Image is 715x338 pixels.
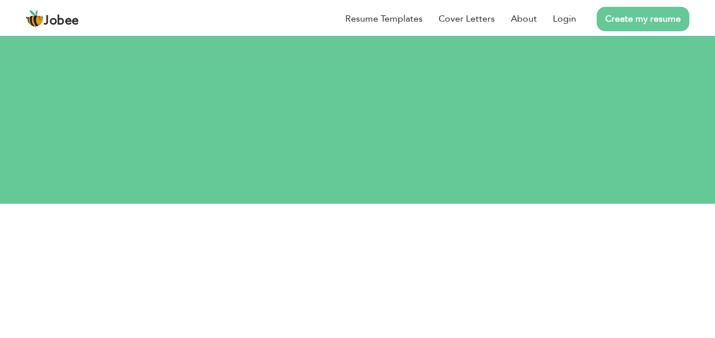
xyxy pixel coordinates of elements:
img: jobee.io [26,10,44,28]
span: Jobee [44,15,79,27]
a: Resume Templates [345,12,423,26]
a: Create my resume [597,7,689,31]
a: Jobee [26,10,79,28]
a: Login [553,12,576,26]
a: About [511,12,537,26]
a: Cover Letters [439,12,495,26]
